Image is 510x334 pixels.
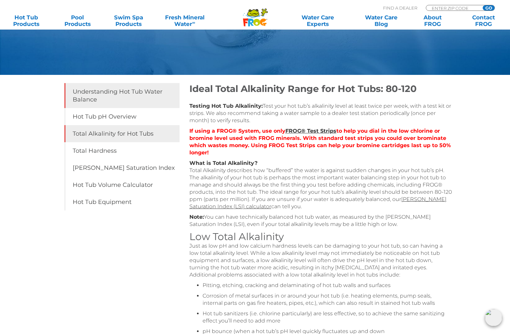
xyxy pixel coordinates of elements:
[64,83,180,108] a: Understanding Hot Tub Water Balance
[189,83,452,94] h2: Ideal Total Alkalinity Range for Hot Tubs: 80-120
[64,125,180,142] a: Total Alkalinity for Hot Tubs
[64,159,180,176] a: [PERSON_NAME] Saturation Index
[189,242,452,278] p: Just as low pH and low calcium hardness levels can be damaging to your hot tub, so can having a l...
[192,20,195,25] sup: ∞
[64,142,180,159] a: Total Hardness
[361,14,401,27] a: Water CareBlog
[160,14,209,27] a: Fresh MineralWater∞
[203,310,452,324] li: Hot tub sanitizers (i.e. chlorine particularly) are less effective, so to achieve the same saniti...
[203,282,452,289] li: Pitting, etching, cracking and delaminating of hot tub walls and surfaces
[189,231,452,242] h3: Low Total Alkalinity
[109,14,149,27] a: Swim SpaProducts
[64,176,180,193] a: Hot Tub Volume Calculator
[189,160,452,210] p: Total Alkalinity describes how “buffered” the water is against sudden changes in your hot tub’s p...
[285,128,336,134] a: FROG® Test Strips
[483,5,495,11] input: GO
[7,14,46,27] a: Hot TubProducts
[285,14,350,27] a: Water CareExperts
[464,14,503,27] a: ContactFROG
[189,160,257,166] strong: What is Total Alkalinity?
[485,309,502,326] img: openIcon
[64,193,180,211] a: Hot Tub Equipment
[383,5,417,11] p: Find A Dealer
[431,5,475,11] input: Zip Code Form
[64,108,180,125] a: Hot Tub pH Overview
[203,292,452,307] li: Corrosion of metal surfaces in or around your hot tub (i.e. heating elements, pump seals, interna...
[189,213,452,228] p: You can have technically balanced hot tub water, as measured by the [PERSON_NAME] Saturation Inde...
[413,14,452,27] a: AboutFROG
[58,14,97,27] a: PoolProducts
[189,102,452,124] p: Test your hot tub’s alkalinity level at least twice per week, with a test kit or strips. We also ...
[189,103,263,109] strong: Testing Hot Tub Alkalinity:
[189,128,451,156] strong: If using a FROG® System, use only to help you dial in the low chlorine or bromine level used with...
[189,214,204,220] strong: Note:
